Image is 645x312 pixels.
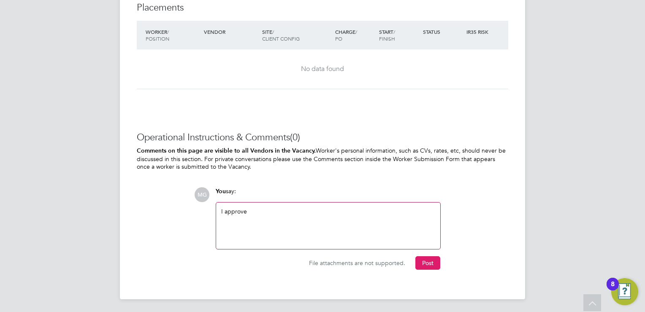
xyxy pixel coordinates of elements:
[216,188,226,195] span: You
[421,24,465,39] div: Status
[309,259,405,267] span: File attachments are not supported.
[137,147,508,170] p: Worker's personal information, such as CVs, rates, etc, should never be discussed in this section...
[377,24,421,46] div: Start
[335,28,357,42] span: / PO
[221,208,435,244] div: I approve
[464,24,493,39] div: IR35 Risk
[290,131,300,143] span: (0)
[216,187,441,202] div: say:
[611,278,638,305] button: Open Resource Center, 8 new notifications
[260,24,333,46] div: Site
[202,24,260,39] div: Vendor
[137,2,508,14] h3: Placements
[333,24,377,46] div: Charge
[611,284,615,295] div: 8
[144,24,202,46] div: Worker
[145,65,500,74] div: No data found
[415,256,440,270] button: Post
[262,28,300,42] span: / Client Config
[195,187,209,202] span: MG
[137,131,508,144] h3: Operational Instructions & Comments
[137,147,316,154] b: Comments on this page are visible to all Vendors in the Vacancy.
[146,28,169,42] span: / Position
[379,28,395,42] span: / Finish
